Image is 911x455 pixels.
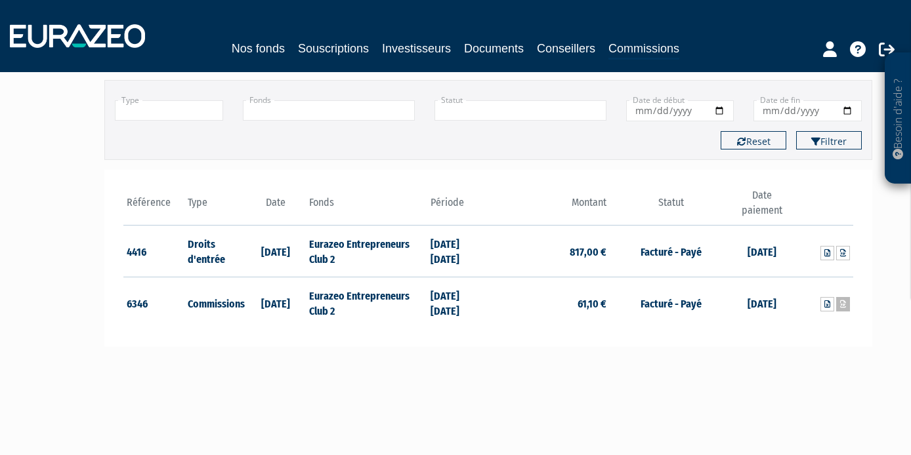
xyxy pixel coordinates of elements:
[306,277,427,328] td: Eurazeo Entrepreneurs Club 2
[427,277,488,328] td: [DATE] [DATE]
[184,188,245,226] th: Type
[10,24,145,48] img: 1732889491-logotype_eurazeo_blanc_rvb.png
[306,188,427,226] th: Fonds
[732,277,793,328] td: [DATE]
[427,188,488,226] th: Période
[732,226,793,277] td: [DATE]
[306,226,427,277] td: Eurazeo Entrepreneurs Club 2
[245,226,306,277] td: [DATE]
[427,226,488,277] td: [DATE] [DATE]
[123,226,184,277] td: 4416
[537,39,595,58] a: Conseillers
[608,39,679,60] a: Commissions
[891,60,906,178] p: Besoin d'aide ?
[298,39,369,58] a: Souscriptions
[382,39,451,58] a: Investisseurs
[610,188,731,226] th: Statut
[245,188,306,226] th: Date
[488,226,610,277] td: 817,00 €
[184,226,245,277] td: Droits d'entrée
[610,226,731,277] td: Facturé - Payé
[232,39,285,58] a: Nos fonds
[488,188,610,226] th: Montant
[610,277,731,328] td: Facturé - Payé
[184,277,245,328] td: Commissions
[123,277,184,328] td: 6346
[464,39,524,58] a: Documents
[732,188,793,226] th: Date paiement
[721,131,786,149] button: Reset
[123,188,184,226] th: Référence
[796,131,862,149] button: Filtrer
[245,277,306,328] td: [DATE]
[488,277,610,328] td: 61,10 €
